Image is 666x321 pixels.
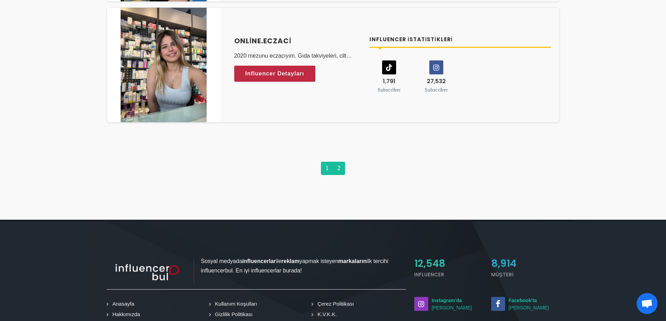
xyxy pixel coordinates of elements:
[234,66,316,82] a: Influencer Detayları
[107,256,406,275] p: Sosyal medyada ile yapmak isteyen ilk tercihi influencerbul. En iyi influencerlar burada!
[509,298,537,303] strong: Facebook'ta
[211,300,258,308] a: Kullanım Koşulları
[234,36,361,46] a: online.eczaci
[211,311,254,319] a: Gizlilik Politikası
[491,297,560,312] small: [PERSON_NAME]
[414,297,483,312] a: Instagram'da[PERSON_NAME]
[321,162,333,175] a: 1
[414,297,483,312] small: [PERSON_NAME]
[107,259,194,285] img: influencer_light.png
[414,271,483,278] h5: Influencer
[370,36,551,44] h4: Influencer İstatistikleri
[427,77,446,85] span: 27,532
[108,300,136,308] a: Anasayfa
[313,311,338,319] a: K.V.K.K.
[242,258,276,264] strong: influencerlar
[108,311,141,319] a: Hakkımızda
[338,258,367,264] strong: markaların
[432,298,462,303] strong: Instagram'da
[245,68,305,79] span: Influencer Detayları
[383,77,395,85] span: 1,791
[378,86,401,93] small: Subscriber
[281,258,300,264] strong: reklam
[425,86,448,93] small: Subscriber
[313,300,355,308] a: Çerez Politikası
[234,52,361,60] p: 2020 mezunu eczacıyım. Gıda takviyeleri, cilt bakımı uzmanlık alanım. Moda, kampçılık, seyahat et...
[491,297,560,312] a: Facebook'ta[PERSON_NAME]
[414,257,445,270] span: 12,548
[491,271,560,278] h5: Müşteri
[637,293,658,314] div: Açık sohbet
[491,257,516,270] span: 8,914
[333,162,345,175] a: 2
